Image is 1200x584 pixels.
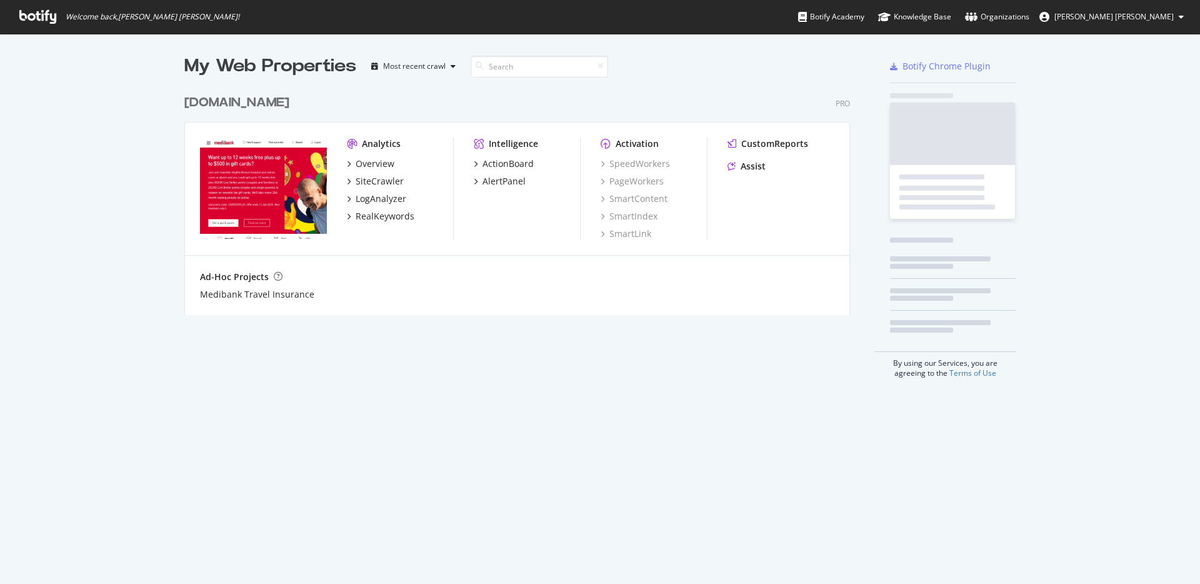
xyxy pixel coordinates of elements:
input: Search [471,56,608,78]
div: Activation [616,138,659,150]
a: Terms of Use [949,368,996,378]
div: Overview [356,158,394,170]
div: RealKeywords [356,210,414,223]
a: CustomReports [727,138,808,150]
div: LogAnalyzer [356,193,406,205]
div: Organizations [965,11,1029,23]
button: Most recent crawl [366,56,461,76]
div: Pro [836,98,850,109]
img: Medibank.com.au [200,138,327,239]
div: Botify Chrome Plugin [902,60,991,73]
div: Analytics [362,138,401,150]
div: My Web Properties [184,54,356,79]
button: [PERSON_NAME] [PERSON_NAME] [1029,7,1194,27]
div: CustomReports [741,138,808,150]
a: [DOMAIN_NAME] [184,94,294,112]
div: AlertPanel [482,175,526,188]
a: ActionBoard [474,158,534,170]
div: grid [184,79,860,315]
div: ActionBoard [482,158,534,170]
div: By using our Services, you are agreeing to the [874,351,1016,378]
div: Knowledge Base [878,11,951,23]
a: Assist [727,160,766,173]
div: Botify Academy [798,11,864,23]
a: Botify Chrome Plugin [890,60,991,73]
span: Ashleigh Mabilia [1054,11,1174,22]
span: Welcome back, [PERSON_NAME] [PERSON_NAME] ! [66,12,239,22]
div: Intelligence [489,138,538,150]
a: Overview [347,158,394,170]
a: Medibank Travel Insurance [200,288,314,301]
div: Assist [741,160,766,173]
div: [DOMAIN_NAME] [184,94,289,112]
a: SmartIndex [601,210,657,223]
a: SpeedWorkers [601,158,670,170]
div: Most recent crawl [383,63,446,70]
a: RealKeywords [347,210,414,223]
div: SiteCrawler [356,175,404,188]
a: SmartLink [601,228,651,240]
a: SiteCrawler [347,175,404,188]
a: PageWorkers [601,175,664,188]
a: LogAnalyzer [347,193,406,205]
a: AlertPanel [474,175,526,188]
div: Ad-Hoc Projects [200,271,269,283]
a: SmartContent [601,193,667,205]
